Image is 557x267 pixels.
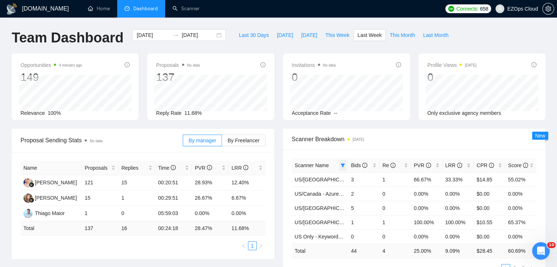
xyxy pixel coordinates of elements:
td: 11.68 % [229,221,265,236]
td: 0.00% [442,187,474,201]
span: No data [90,139,103,143]
span: user [497,6,502,11]
img: gigradar-bm.png [29,182,34,187]
td: 55.02% [505,172,536,187]
span: 658 [480,5,488,13]
div: [PERSON_NAME] [35,178,77,187]
img: logo [6,3,18,15]
td: 0.00% [411,229,442,244]
h1: Team Dashboard [12,29,123,46]
div: 137 [156,70,200,84]
td: 16 [118,221,155,236]
span: Dashboard [133,5,158,12]
td: 26.67% [192,191,229,206]
td: $0.00 [474,187,505,201]
td: 0 [379,229,411,244]
span: PVR [195,165,212,171]
span: This Month [390,31,415,39]
td: 0.00% [505,187,536,201]
span: right [259,244,263,248]
td: 6.67% [229,191,265,206]
span: info-circle [243,165,248,170]
span: info-circle [523,163,528,168]
td: 4 [379,244,411,258]
span: dashboard [125,6,130,11]
td: 15 [118,175,155,191]
td: 0 [379,187,411,201]
a: searchScanner [172,5,200,12]
a: TMThiago Maior [23,210,65,216]
span: Acceptance Rate [292,110,331,116]
span: Proposals [85,164,110,172]
button: This Month [386,29,419,41]
span: Proposals [156,61,200,69]
td: 1 [82,206,118,221]
input: Start date [137,31,170,39]
a: US/[GEOGRAPHIC_DATA] - Keywords ($55) [295,205,397,211]
span: CPR [476,162,494,168]
span: Connects: [456,5,478,13]
span: Last 30 Days [239,31,269,39]
span: No data [187,63,200,67]
span: Time [158,165,176,171]
span: Last Week [357,31,382,39]
li: Next Page [257,241,265,250]
button: This Week [321,29,353,41]
span: Reply Rate [156,110,181,116]
span: info-circle [260,62,265,67]
li: 1 [248,241,257,250]
td: 60.69 % [505,244,536,258]
button: Last Month [419,29,452,41]
a: setting [542,6,554,12]
td: 100.00% [411,215,442,229]
a: US Only - Keywords ($45) [295,234,354,240]
span: info-circle [125,62,130,67]
iframe: Intercom live chat [532,242,550,260]
span: to [173,32,179,38]
td: 0.00% [442,201,474,215]
img: TM [23,209,33,218]
span: info-circle [531,62,536,67]
span: Bids [351,162,367,168]
span: By Freelancer [227,138,259,143]
span: Scanner Breakdown [292,135,537,144]
span: Invitations [292,61,336,69]
span: info-circle [362,163,367,168]
span: Replies [121,164,146,172]
th: Proposals [82,161,118,175]
td: 5 [348,201,379,215]
li: Previous Page [239,241,248,250]
td: 1 [118,191,155,206]
button: Last Week [353,29,386,41]
td: 1 [379,172,411,187]
td: 0.00% [442,229,474,244]
a: US/[GEOGRAPHIC_DATA] - Azure ($40) [295,219,388,225]
a: US/[GEOGRAPHIC_DATA] - Keywords ($40) [295,177,397,183]
td: 00:24:18 [155,221,192,236]
span: filter [341,163,345,168]
div: Thiago Maior [35,209,65,217]
button: [DATE] [297,29,321,41]
span: swap-right [173,32,179,38]
span: info-circle [207,165,212,170]
td: $14.85 [474,172,505,187]
time: [DATE] [353,138,364,142]
span: Only exclusive agency members [427,110,501,116]
a: homeHome [88,5,110,12]
span: info-circle [426,163,431,168]
td: 137 [82,221,118,236]
td: $0.00 [474,229,505,244]
span: filter [339,160,346,171]
div: 0 [427,70,476,84]
td: Total [292,244,348,258]
th: Replies [118,161,155,175]
span: setting [543,6,554,12]
input: End date [182,31,215,39]
td: 100.00% [442,215,474,229]
span: New [535,133,545,139]
a: AJ[PERSON_NAME] [23,179,77,185]
span: 100% [48,110,61,116]
span: info-circle [390,163,396,168]
span: Profile Views [427,61,476,69]
span: LRR [445,162,462,168]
